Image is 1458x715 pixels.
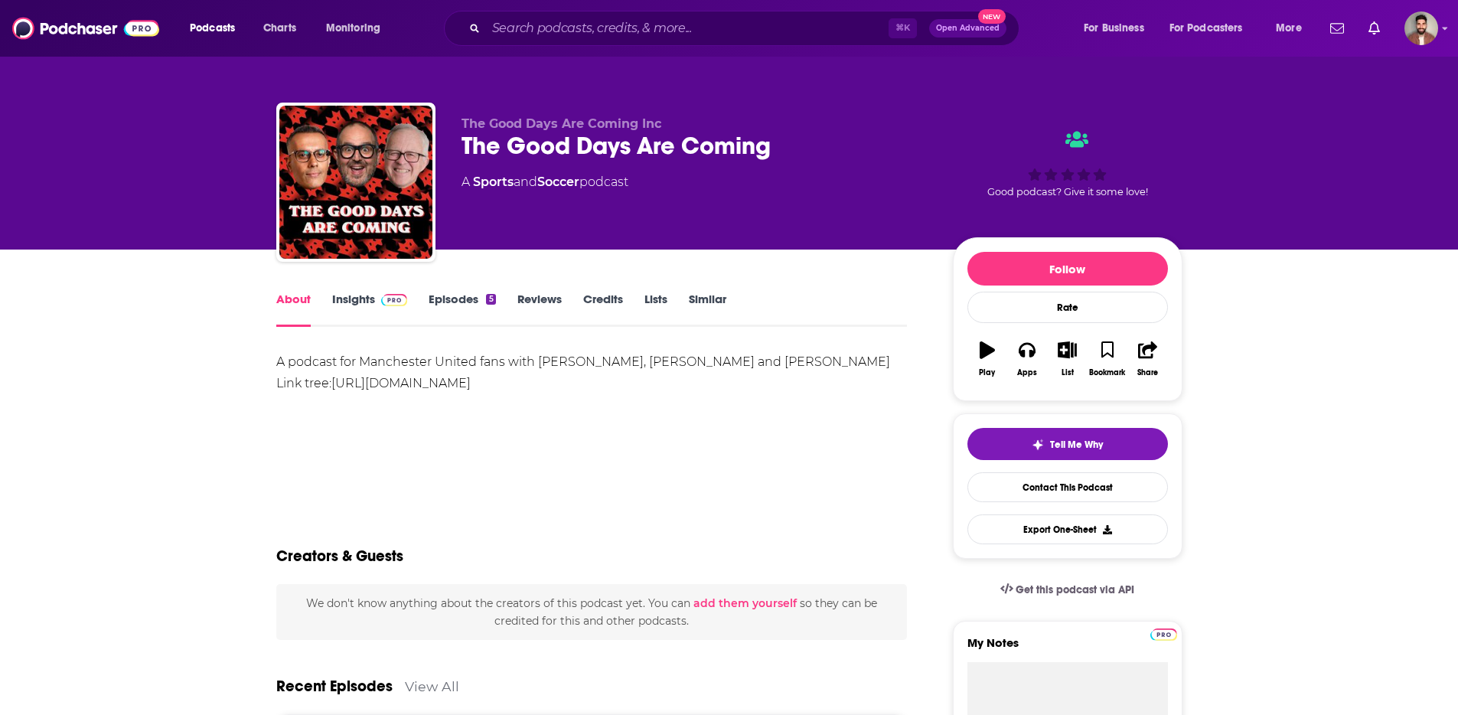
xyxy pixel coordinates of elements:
[179,16,255,41] button: open menu
[1150,626,1177,641] a: Pro website
[276,547,403,566] h2: Creators & Guests
[263,18,296,39] span: Charts
[1404,11,1438,45] img: User Profile
[1017,368,1037,377] div: Apps
[279,106,432,259] img: The Good Days Are Coming
[1032,439,1044,451] img: tell me why sparkle
[693,597,797,609] button: add them yourself
[979,368,995,377] div: Play
[1047,331,1087,387] button: List
[462,173,628,191] div: A podcast
[1088,331,1127,387] button: Bookmark
[462,116,661,131] span: The Good Days Are Coming Inc
[12,14,159,43] img: Podchaser - Follow, Share and Rate Podcasts
[276,351,908,394] div: A podcast for Manchester United fans with [PERSON_NAME], [PERSON_NAME] and [PERSON_NAME] Link tree:
[517,292,562,327] a: Reviews
[1016,583,1134,596] span: Get this podcast via API
[1265,16,1321,41] button: open menu
[1160,16,1265,41] button: open menu
[1276,18,1302,39] span: More
[1050,439,1103,451] span: Tell Me Why
[486,294,495,305] div: 5
[1127,331,1167,387] button: Share
[967,472,1168,502] a: Contact This Podcast
[1084,18,1144,39] span: For Business
[929,19,1006,38] button: Open AdvancedNew
[514,175,537,189] span: and
[1062,368,1074,377] div: List
[689,292,726,327] a: Similar
[1150,628,1177,641] img: Podchaser Pro
[1324,15,1350,41] a: Show notifications dropdown
[486,16,889,41] input: Search podcasts, credits, & more...
[537,175,579,189] a: Soccer
[1169,18,1243,39] span: For Podcasters
[1007,331,1047,387] button: Apps
[967,252,1168,286] button: Follow
[987,186,1148,198] span: Good podcast? Give it some love!
[967,292,1168,323] div: Rate
[473,175,514,189] a: Sports
[381,294,408,306] img: Podchaser Pro
[405,678,459,694] a: View All
[953,116,1182,211] div: Good podcast? Give it some love!
[429,292,495,327] a: Episodes5
[1073,16,1163,41] button: open menu
[1089,368,1125,377] div: Bookmark
[332,292,408,327] a: InsightsPodchaser Pro
[889,18,917,38] span: ⌘ K
[1362,15,1386,41] a: Show notifications dropdown
[1137,368,1158,377] div: Share
[315,16,400,41] button: open menu
[967,514,1168,544] button: Export One-Sheet
[583,292,623,327] a: Credits
[1404,11,1438,45] button: Show profile menu
[458,11,1034,46] div: Search podcasts, credits, & more...
[988,571,1147,609] a: Get this podcast via API
[936,24,1000,32] span: Open Advanced
[1404,11,1438,45] span: Logged in as calmonaghan
[967,331,1007,387] button: Play
[253,16,305,41] a: Charts
[978,9,1006,24] span: New
[276,677,393,696] a: Recent Episodes
[306,596,877,627] span: We don't know anything about the creators of this podcast yet . You can so they can be credited f...
[644,292,667,327] a: Lists
[190,18,235,39] span: Podcasts
[276,292,311,327] a: About
[326,18,380,39] span: Monitoring
[331,376,471,390] a: [URL][DOMAIN_NAME]
[967,635,1168,662] label: My Notes
[967,428,1168,460] button: tell me why sparkleTell Me Why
